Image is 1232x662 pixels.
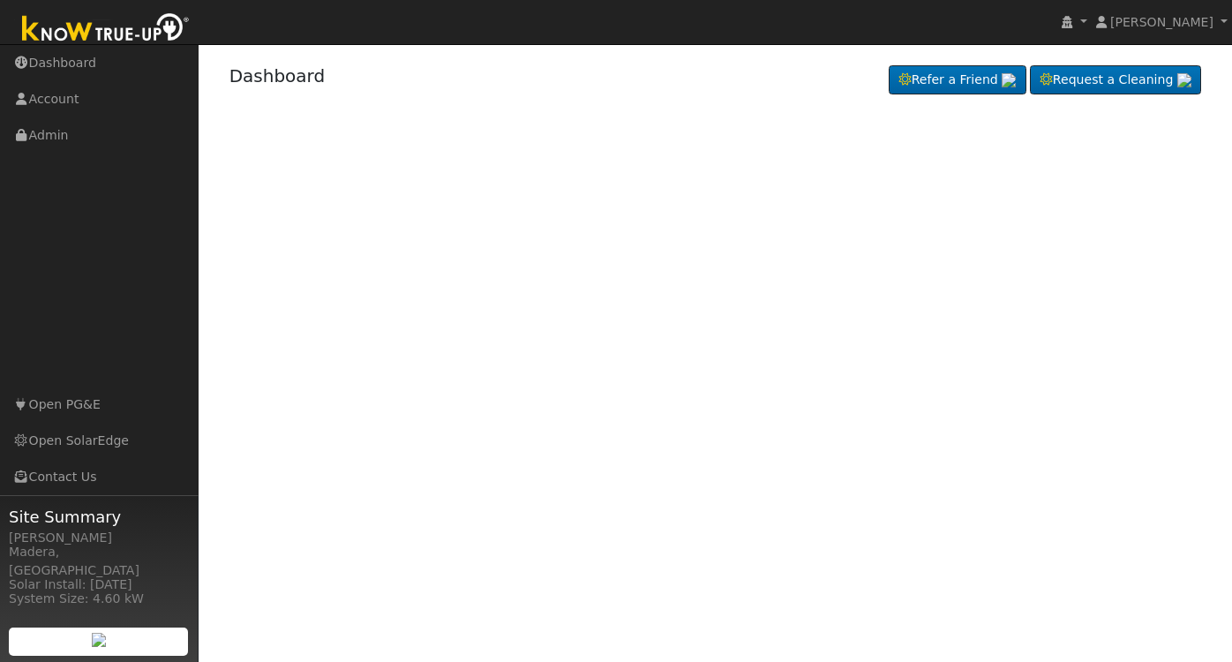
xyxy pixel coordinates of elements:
[1177,73,1191,87] img: retrieve
[1002,73,1016,87] img: retrieve
[1030,65,1201,95] a: Request a Cleaning
[9,575,189,594] div: Solar Install: [DATE]
[889,65,1026,95] a: Refer a Friend
[92,633,106,647] img: retrieve
[9,590,189,608] div: System Size: 4.60 kW
[1110,15,1213,29] span: [PERSON_NAME]
[229,65,326,87] a: Dashboard
[9,529,189,547] div: [PERSON_NAME]
[9,543,189,580] div: Madera, [GEOGRAPHIC_DATA]
[13,10,199,49] img: Know True-Up
[9,505,189,529] span: Site Summary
